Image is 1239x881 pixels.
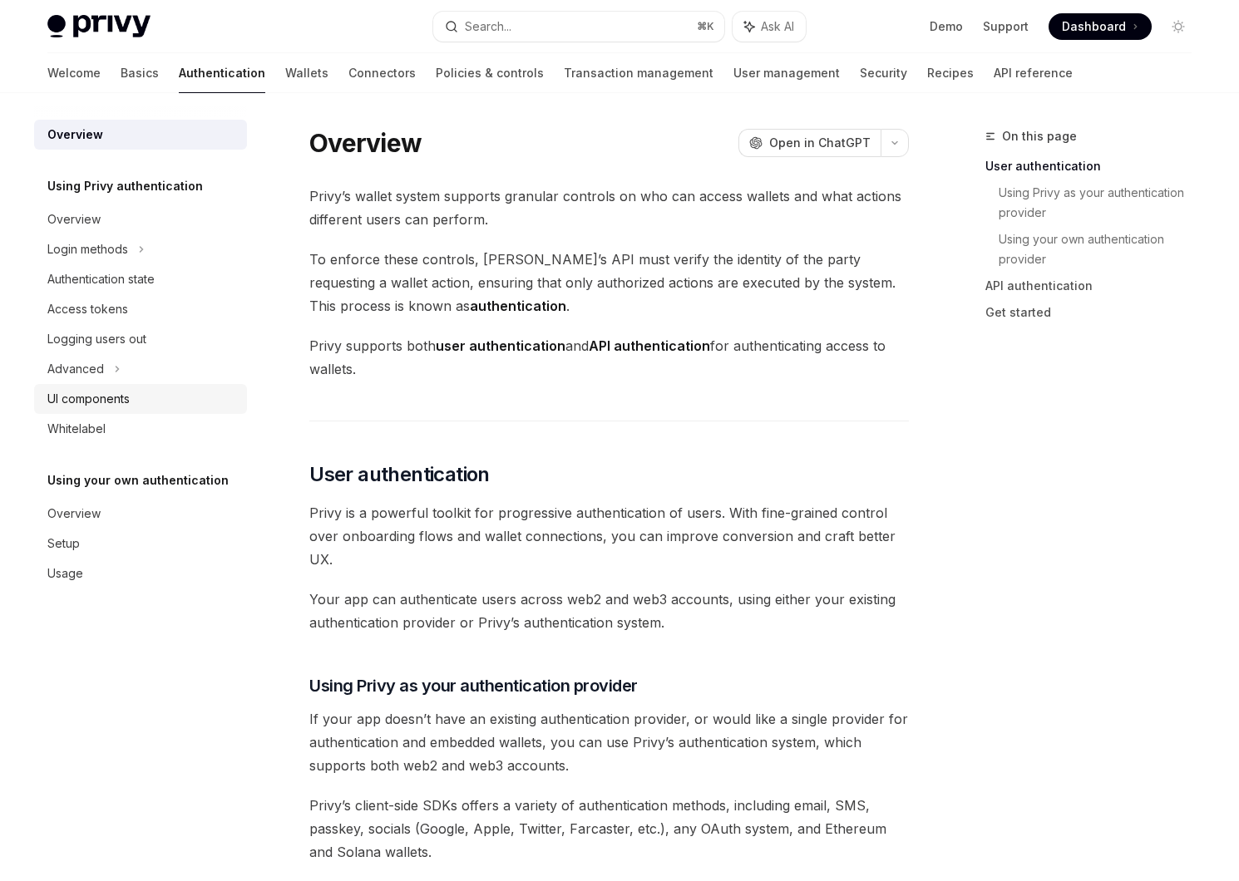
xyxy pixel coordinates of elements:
strong: API authentication [589,337,710,354]
a: Overview [34,499,247,529]
a: Dashboard [1049,13,1152,40]
div: UI components [47,389,130,409]
span: Privy’s client-side SDKs offers a variety of authentication methods, including email, SMS, passke... [309,794,909,864]
h5: Using Privy authentication [47,176,203,196]
div: Setup [47,534,80,554]
button: Search...⌘K [433,12,724,42]
a: Usage [34,559,247,588]
a: API reference [994,53,1073,93]
a: Security [860,53,907,93]
a: API authentication [985,273,1205,299]
a: Using your own authentication provider [999,226,1205,273]
a: Access tokens [34,294,247,324]
span: User authentication [309,461,490,488]
a: User authentication [985,153,1205,180]
div: Overview [47,125,103,145]
button: Open in ChatGPT [738,129,881,157]
a: Transaction management [564,53,713,93]
button: Ask AI [733,12,806,42]
span: Privy’s wallet system supports granular controls on who can access wallets and what actions diffe... [309,185,909,231]
div: Usage [47,564,83,583]
span: If your app doesn’t have an existing authentication provider, or would like a single provider for... [309,707,909,777]
a: Recipes [927,53,974,93]
span: Ask AI [761,18,794,35]
a: Wallets [285,53,328,93]
a: Overview [34,204,247,234]
a: Setup [34,529,247,559]
a: UI components [34,384,247,414]
a: Using Privy as your authentication provider [999,180,1205,226]
a: Connectors [348,53,416,93]
span: Privy is a powerful toolkit for progressive authentication of users. With fine-grained control ov... [309,501,909,571]
h1: Overview [309,128,422,158]
a: Demo [930,18,963,35]
span: Your app can authenticate users across web2 and web3 accounts, using either your existing authent... [309,588,909,634]
span: ⌘ K [697,20,714,33]
a: Basics [121,53,159,93]
span: Open in ChatGPT [769,135,871,151]
a: Policies & controls [436,53,544,93]
a: Logging users out [34,324,247,354]
span: On this page [1002,126,1077,146]
strong: user authentication [436,337,565,354]
span: To enforce these controls, [PERSON_NAME]’s API must verify the identity of the party requesting a... [309,248,909,317]
div: Authentication state [47,269,155,289]
a: Whitelabel [34,414,247,444]
div: Advanced [47,359,104,379]
h5: Using your own authentication [47,470,229,490]
div: Logging users out [47,329,146,349]
a: Authentication state [34,264,247,294]
div: Access tokens [47,299,128,319]
div: Search... [465,17,511,37]
span: Privy supports both and for authenticating access to wallets. [309,334,909,381]
div: Login methods [47,239,128,259]
a: Welcome [47,53,101,93]
div: Overview [47,504,101,524]
a: Authentication [179,53,265,93]
span: Dashboard [1062,18,1126,35]
img: light logo [47,15,151,38]
strong: authentication [470,298,566,314]
a: Overview [34,120,247,150]
a: Support [983,18,1029,35]
a: User management [733,53,840,93]
div: Overview [47,209,101,229]
button: Toggle dark mode [1165,13,1192,40]
div: Whitelabel [47,419,106,439]
span: Using Privy as your authentication provider [309,674,638,697]
a: Get started [985,299,1205,326]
